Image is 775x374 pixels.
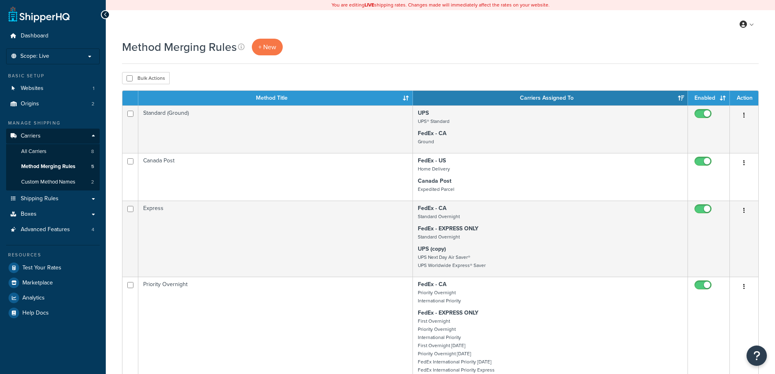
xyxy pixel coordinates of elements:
[6,207,100,222] a: Boxes
[6,144,100,159] li: All Carriers
[21,101,39,107] span: Origins
[6,81,100,96] a: Websites 1
[418,177,452,185] strong: Canada Post
[688,91,730,105] th: Enabled: activate to sort column ascending
[747,346,767,366] button: Open Resource Center
[418,233,460,241] small: Standard Overnight
[418,308,478,317] strong: FedEx - EXPRESS ONLY
[6,81,100,96] li: Websites
[418,254,486,269] small: UPS Next Day Air Saver® UPS Worldwide Express® Saver
[21,226,70,233] span: Advanced Features
[9,6,70,22] a: ShipperHQ Home
[21,33,48,39] span: Dashboard
[22,310,49,317] span: Help Docs
[258,42,276,52] span: + New
[6,252,100,258] div: Resources
[91,163,94,170] span: 5
[730,91,758,105] th: Action
[122,72,170,84] button: Bulk Actions
[122,39,237,55] h1: Method Merging Rules
[21,163,75,170] span: Method Merging Rules
[21,133,41,140] span: Carriers
[92,226,94,233] span: 4
[6,222,100,237] a: Advanced Features 4
[6,291,100,305] a: Analytics
[418,204,447,212] strong: FedEx - CA
[6,129,100,190] li: Carriers
[418,213,460,220] small: Standard Overnight
[21,195,59,202] span: Shipping Rules
[6,191,100,206] a: Shipping Rules
[21,148,46,155] span: All Carriers
[418,118,450,125] small: UPS® Standard
[6,120,100,127] div: Manage Shipping
[418,224,478,233] strong: FedEx - EXPRESS ONLY
[21,179,75,186] span: Custom Method Names
[6,159,100,174] li: Method Merging Rules
[6,175,100,190] a: Custom Method Names 2
[91,148,94,155] span: 8
[6,260,100,275] a: Test Your Rates
[6,96,100,112] a: Origins 2
[252,39,283,55] a: + New
[138,201,413,277] td: Express
[21,211,37,218] span: Boxes
[418,280,447,289] strong: FedEx - CA
[418,138,434,145] small: Ground
[6,28,100,44] a: Dashboard
[418,109,429,117] strong: UPS
[6,222,100,237] li: Advanced Features
[6,306,100,320] a: Help Docs
[92,101,94,107] span: 2
[138,153,413,201] td: Canada Post
[138,91,413,105] th: Method Title: activate to sort column ascending
[22,265,61,271] span: Test Your Rates
[6,72,100,79] div: Basic Setup
[6,144,100,159] a: All Carriers 8
[418,289,461,304] small: Priority Overnight International Priority
[6,175,100,190] li: Custom Method Names
[418,186,454,193] small: Expedited Parcel
[21,85,44,92] span: Websites
[93,85,94,92] span: 1
[91,179,94,186] span: 2
[6,159,100,174] a: Method Merging Rules 5
[418,245,446,253] strong: UPS (copy)
[138,105,413,153] td: Standard (Ground)
[22,280,53,287] span: Marketplace
[6,129,100,144] a: Carriers
[6,96,100,112] li: Origins
[365,1,374,9] b: LIVE
[413,91,688,105] th: Carriers Assigned To: activate to sort column ascending
[6,276,100,290] a: Marketplace
[418,129,447,138] strong: FedEx - CA
[418,165,450,173] small: Home Delivery
[20,53,49,60] span: Scope: Live
[22,295,45,302] span: Analytics
[418,156,446,165] strong: FedEx - US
